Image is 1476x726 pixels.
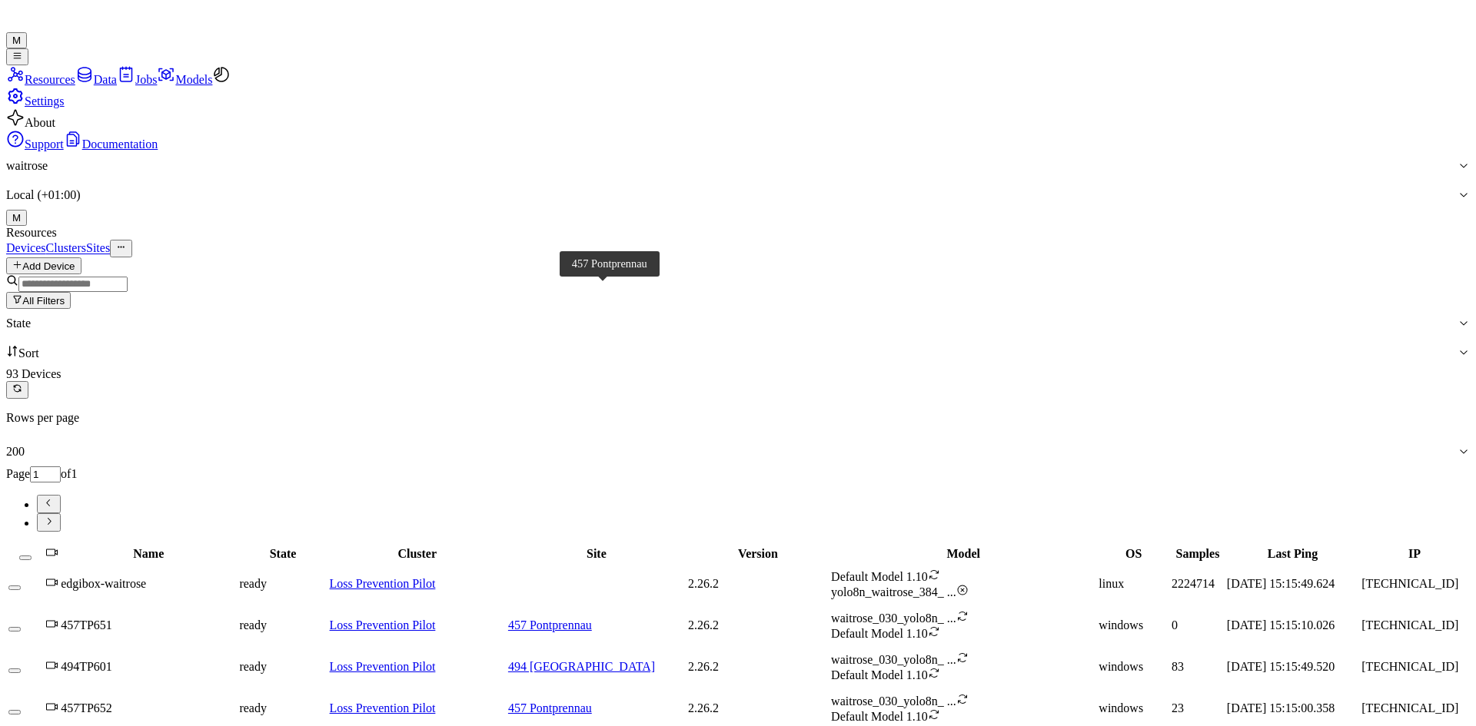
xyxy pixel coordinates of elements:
[1361,545,1468,562] th: IP
[1361,577,1468,591] div: [TECHNICAL_ID]
[6,138,64,151] a: Support
[1172,577,1224,591] div: 2224714
[157,73,212,86] a: Models
[1099,701,1168,715] p: windows
[6,73,75,86] a: Resources
[831,710,928,723] span: Default Model 1.10
[6,226,1470,240] div: Resources
[6,367,61,380] span: 93 Devices
[6,94,65,108] a: Settings
[6,210,27,226] button: M
[329,545,506,562] th: Cluster
[1361,618,1468,632] div: [TECHNICAL_ID]
[25,73,75,86] span: Resources
[507,545,686,562] th: Site
[831,570,928,583] span: Default Model 1.10
[1172,660,1224,674] div: 83
[330,618,436,632] a: Loss Prevention Pilot
[1172,618,1224,632] div: 0
[1099,618,1168,632] p: windows
[1099,660,1168,674] p: windows
[1098,545,1169,562] th: OS
[8,627,21,632] button: Select row
[25,138,64,151] span: Support
[330,701,436,714] a: Loss Prevention Pilot
[12,35,21,46] span: M
[1227,660,1358,674] div: [DATE] 15:15:49.520
[75,73,117,86] a: Data
[688,577,828,591] div: 2.26.2
[1361,660,1468,674] div: [TECHNICAL_ID]
[1361,701,1468,715] div: [TECHNICAL_ID]
[1227,701,1358,715] div: [DATE] 15:15:00.358
[6,411,1470,425] p: Rows per page
[46,242,86,255] a: Clusters
[6,495,1470,532] nav: pagination
[239,618,326,632] div: ready
[330,577,436,590] a: Loss Prevention Pilot
[25,94,65,108] span: Settings
[82,138,158,151] span: Documentation
[831,695,956,708] span: waitrose_030_yolo8n_ ...
[1227,577,1358,591] div: [DATE] 15:15:49.624
[61,618,236,632] div: 457TP651
[831,585,956,598] span: yolo8n_waitrose_384_ ...
[12,212,21,224] span: M
[508,660,655,673] a: 494 [GEOGRAPHIC_DATA]
[8,710,21,714] button: Select row
[37,513,61,532] button: Go to next page
[6,242,46,255] a: Devices
[239,701,326,715] div: ready
[61,660,236,674] div: 494TP601
[6,292,71,309] button: All Filters
[60,545,237,562] th: Name
[688,701,828,715] div: 2.26.2
[1227,618,1358,632] div: [DATE] 15:15:10.026
[831,627,928,640] span: Default Model 1.10
[831,653,956,666] span: waitrose_030_yolo8n_ ...
[25,116,55,129] span: About
[1171,545,1225,562] th: Samples
[61,701,236,715] div: 457TP652
[135,73,157,86] span: Jobs
[830,545,1096,562] th: Model
[831,612,956,625] span: waitrose_030_yolo8n_ ...
[6,467,30,480] span: Page
[8,585,21,590] button: Select row
[19,555,32,560] button: Select all
[1099,577,1168,591] p: linux
[6,48,28,65] button: Toggle Navigation
[508,618,592,632] a: 457 Pontprennau
[831,668,928,681] span: Default Model 1.10
[239,577,326,591] div: ready
[117,73,157,86] a: Jobs
[94,73,117,86] span: Data
[330,660,436,673] a: Loss Prevention Pilot
[1172,701,1224,715] div: 23
[6,257,81,274] button: Add Device
[61,577,236,591] div: edgibox-waitrose
[239,660,326,674] div: ready
[688,660,828,674] div: 2.26.2
[37,495,61,513] button: Go to previous page
[1226,545,1359,562] th: Last Ping
[238,545,327,562] th: State
[86,242,110,255] a: Sites
[688,618,828,632] div: 2.26.2
[687,545,829,562] th: Version
[6,32,27,48] button: M
[61,467,77,480] span: of 1
[8,668,21,673] button: Select row
[175,73,212,86] span: Models
[508,701,592,714] a: 457 Pontprennau
[64,138,158,151] a: Documentation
